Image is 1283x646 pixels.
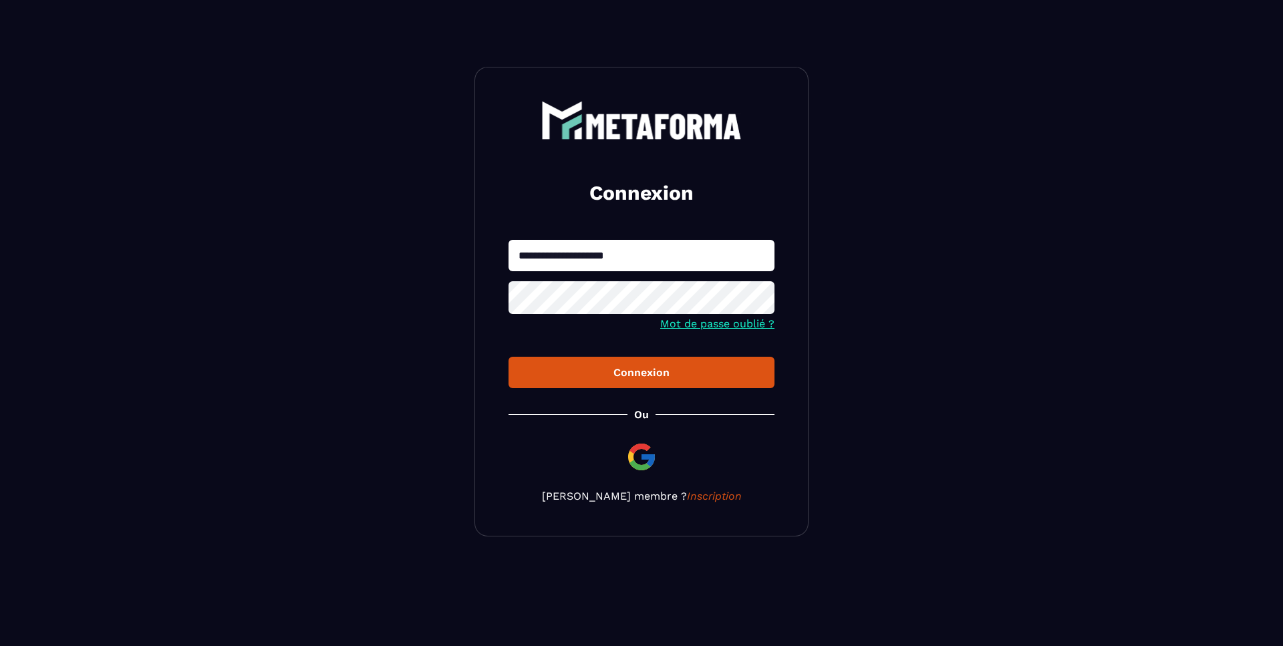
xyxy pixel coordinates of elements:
p: [PERSON_NAME] membre ? [509,490,774,502]
img: logo [541,101,742,140]
div: Connexion [519,366,764,379]
h2: Connexion [525,180,758,206]
a: Mot de passe oublié ? [660,317,774,330]
a: logo [509,101,774,140]
p: Ou [634,408,649,421]
img: google [625,441,658,473]
button: Connexion [509,357,774,388]
a: Inscription [687,490,742,502]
